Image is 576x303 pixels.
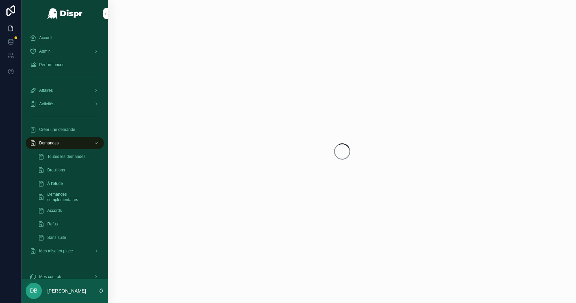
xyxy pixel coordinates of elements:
[26,84,104,97] a: Affaires
[39,248,73,254] span: Mes mise en place
[26,98,104,110] a: Activités
[39,49,51,54] span: Admin
[30,287,37,295] span: DB
[47,192,97,202] span: Demandes complémentaires
[47,208,62,213] span: Accords
[47,8,83,19] img: App logo
[47,167,65,173] span: Brouillons
[47,235,66,240] span: Sans suite
[39,274,62,279] span: Mes contrats
[26,137,104,149] a: Demandes
[47,221,58,227] span: Refus
[34,150,104,163] a: Toutes les demandes
[47,287,86,294] p: [PERSON_NAME]
[34,204,104,217] a: Accords
[39,127,75,132] span: Créer une demande
[39,101,54,107] span: Activités
[26,59,104,71] a: Performances
[34,191,104,203] a: Demandes complémentaires
[39,140,59,146] span: Demandes
[47,181,63,186] span: À l'étude
[22,27,108,279] div: scrollable content
[34,177,104,190] a: À l'étude
[26,245,104,257] a: Mes mise en place
[26,32,104,44] a: Accueil
[34,218,104,230] a: Refus
[34,164,104,176] a: Brouillons
[34,231,104,244] a: Sans suite
[39,88,53,93] span: Affaires
[26,123,104,136] a: Créer une demande
[39,62,64,67] span: Performances
[26,45,104,57] a: Admin
[26,271,104,283] a: Mes contrats
[47,154,85,159] span: Toutes les demandes
[39,35,52,40] span: Accueil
